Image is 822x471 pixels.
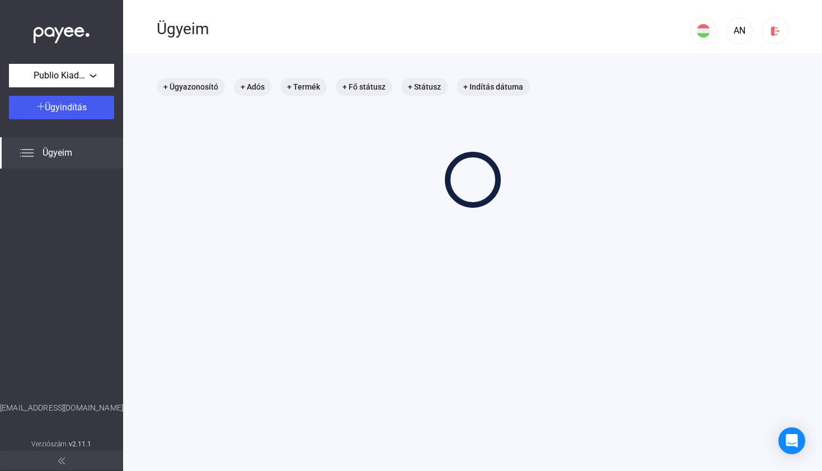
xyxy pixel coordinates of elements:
[9,96,114,119] button: Ügyindítás
[34,21,90,44] img: white-payee-white-dot.svg
[34,69,90,82] span: Publio Kiadó Kft.
[45,102,87,113] span: Ügyindítás
[769,25,781,37] img: logout-red
[690,17,717,44] button: HU
[69,440,92,448] strong: v2.11.1
[280,78,327,96] mat-chip: + Termék
[401,78,448,96] mat-chip: + Státusz
[43,146,72,160] span: Ügyeim
[157,20,690,39] div: Ügyeim
[697,24,710,38] img: HU
[37,102,45,110] img: plus-white.svg
[726,17,753,44] button: AN
[778,427,805,454] div: Open Intercom Messenger
[20,146,34,160] img: list.svg
[762,17,788,44] button: logout-red
[9,64,114,87] button: Publio Kiadó Kft.
[157,78,225,96] mat-chip: + Ügyazonosító
[58,458,65,464] img: arrow-double-left-grey.svg
[730,24,749,38] div: AN
[336,78,392,96] mat-chip: + Fő státusz
[234,78,271,96] mat-chip: + Adós
[457,78,530,96] mat-chip: + Indítás dátuma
